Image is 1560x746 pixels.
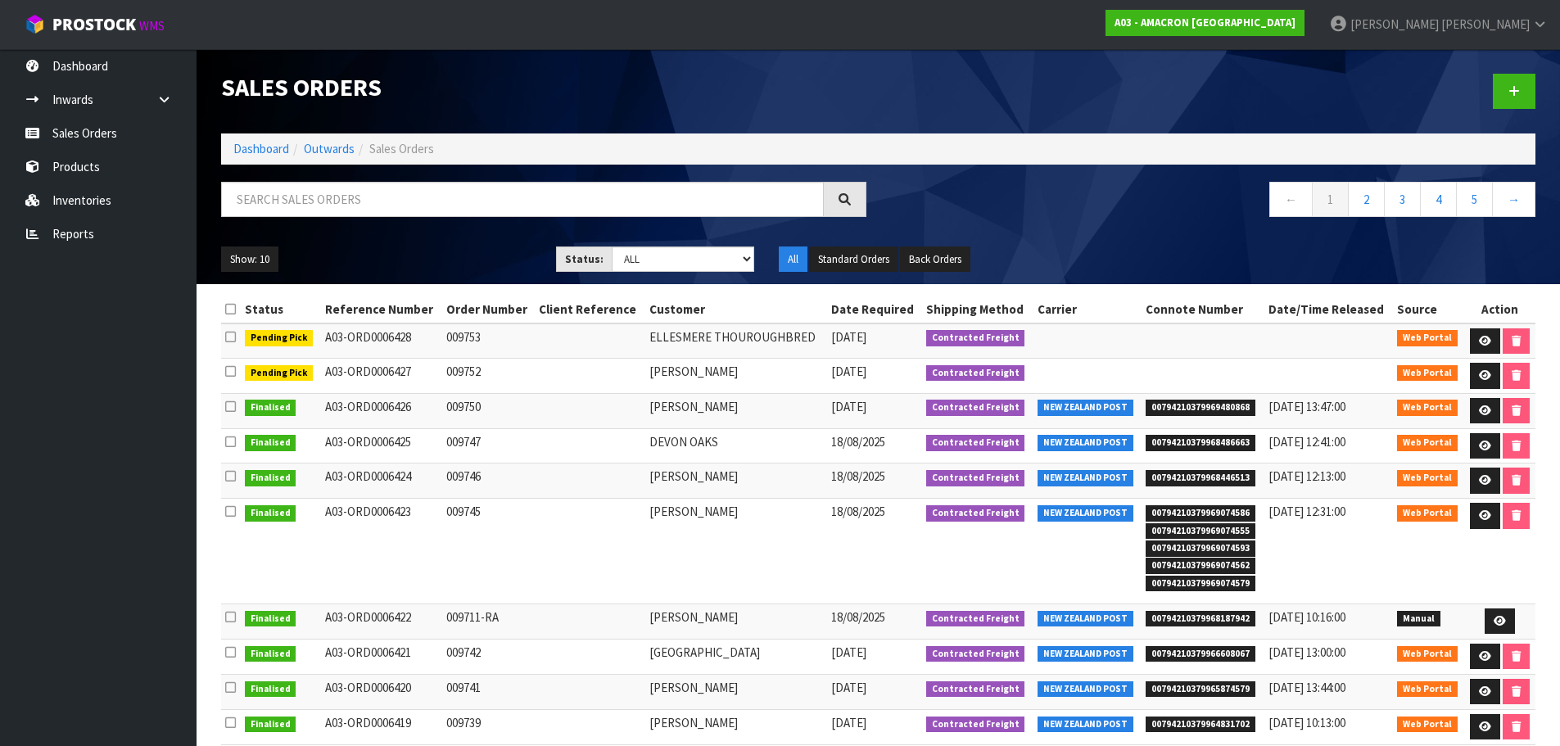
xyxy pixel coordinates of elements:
td: [PERSON_NAME] [645,674,827,709]
td: A03-ORD0006424 [321,463,442,499]
span: NEW ZEALAND POST [1038,400,1133,416]
span: 00794210379966608067 [1146,646,1255,662]
span: Contracted Freight [926,681,1025,698]
td: DEVON OAKS [645,428,827,463]
span: Finalised [245,646,296,662]
span: Finalised [245,611,296,627]
span: Web Portal [1397,505,1458,522]
td: 009747 [442,428,536,463]
th: Customer [645,296,827,323]
span: Finalised [245,717,296,733]
td: A03-ORD0006422 [321,604,442,639]
a: → [1492,182,1535,217]
nav: Page navigation [891,182,1536,222]
span: ProStock [52,14,136,35]
span: 00794210379969074562 [1146,558,1255,574]
td: A03-ORD0006421 [321,639,442,674]
span: 00794210379968446513 [1146,470,1255,486]
a: 3 [1384,182,1421,217]
td: A03-ORD0006426 [321,393,442,428]
td: [PERSON_NAME] [645,393,827,428]
td: A03-ORD0006419 [321,709,442,744]
span: Contracted Freight [926,646,1025,662]
td: 009739 [442,709,536,744]
button: Show: 10 [221,246,278,273]
td: A03-ORD0006425 [321,428,442,463]
a: Outwards [304,141,355,156]
span: Contracted Freight [926,330,1025,346]
td: 009711-RA [442,604,536,639]
span: Manual [1397,611,1440,627]
span: [DATE] 10:16:00 [1268,609,1345,625]
a: 1 [1312,182,1349,217]
span: Pending Pick [245,330,314,346]
span: 18/08/2025 [831,609,885,625]
span: Contracted Freight [926,470,1025,486]
td: 009753 [442,323,536,359]
span: NEW ZEALAND POST [1038,470,1133,486]
td: [PERSON_NAME] [645,604,827,639]
span: 00794210379964831702 [1146,717,1255,733]
td: 009750 [442,393,536,428]
span: Web Portal [1397,365,1458,382]
span: [DATE] [831,715,866,730]
td: A03-ORD0006427 [321,359,442,394]
span: Sales Orders [369,141,434,156]
span: Contracted Freight [926,505,1025,522]
td: 009746 [442,463,536,499]
span: [DATE] 10:13:00 [1268,715,1345,730]
span: Finalised [245,681,296,698]
span: NEW ZEALAND POST [1038,717,1133,733]
span: Web Portal [1397,681,1458,698]
td: [PERSON_NAME] [645,709,827,744]
td: ELLESMERE THOUROUGHBRED [645,323,827,359]
th: Connote Number [1142,296,1264,323]
h1: Sales Orders [221,74,866,101]
span: Finalised [245,505,296,522]
span: [DATE] [831,644,866,660]
a: ← [1269,182,1313,217]
small: WMS [139,18,165,34]
th: Source [1393,296,1464,323]
span: Finalised [245,470,296,486]
span: [DATE] [831,329,866,345]
span: 00794210379969074593 [1146,540,1255,557]
th: Status [241,296,321,323]
span: 18/08/2025 [831,468,885,484]
span: Contracted Freight [926,611,1025,627]
span: 00794210379969074555 [1146,523,1255,540]
span: 00794210379968187942 [1146,611,1255,627]
span: NEW ZEALAND POST [1038,681,1133,698]
strong: Status: [565,252,604,266]
img: cube-alt.png [25,14,45,34]
span: [PERSON_NAME] [1350,16,1439,32]
span: NEW ZEALAND POST [1038,611,1133,627]
td: [PERSON_NAME] [645,499,827,604]
span: Web Portal [1397,435,1458,451]
span: Contracted Freight [926,435,1025,451]
span: [DATE] 12:41:00 [1268,434,1345,450]
th: Reference Number [321,296,442,323]
span: Web Portal [1397,400,1458,416]
th: Date/Time Released [1264,296,1394,323]
span: NEW ZEALAND POST [1038,435,1133,451]
span: 00794210379965874579 [1146,681,1255,698]
span: 00794210379969074579 [1146,576,1255,592]
span: 18/08/2025 [831,434,885,450]
span: 00794210379968486663 [1146,435,1255,451]
span: Finalised [245,435,296,451]
span: [DATE] 12:31:00 [1268,504,1345,519]
td: 009752 [442,359,536,394]
span: [DATE] 12:13:00 [1268,468,1345,484]
button: All [779,246,807,273]
span: Contracted Freight [926,365,1025,382]
span: [DATE] 13:00:00 [1268,644,1345,660]
input: Search sales orders [221,182,824,217]
a: 4 [1420,182,1457,217]
span: [DATE] [831,680,866,695]
th: Shipping Method [922,296,1033,323]
span: Finalised [245,400,296,416]
td: [PERSON_NAME] [645,463,827,499]
th: Order Number [442,296,536,323]
th: Action [1464,296,1535,323]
